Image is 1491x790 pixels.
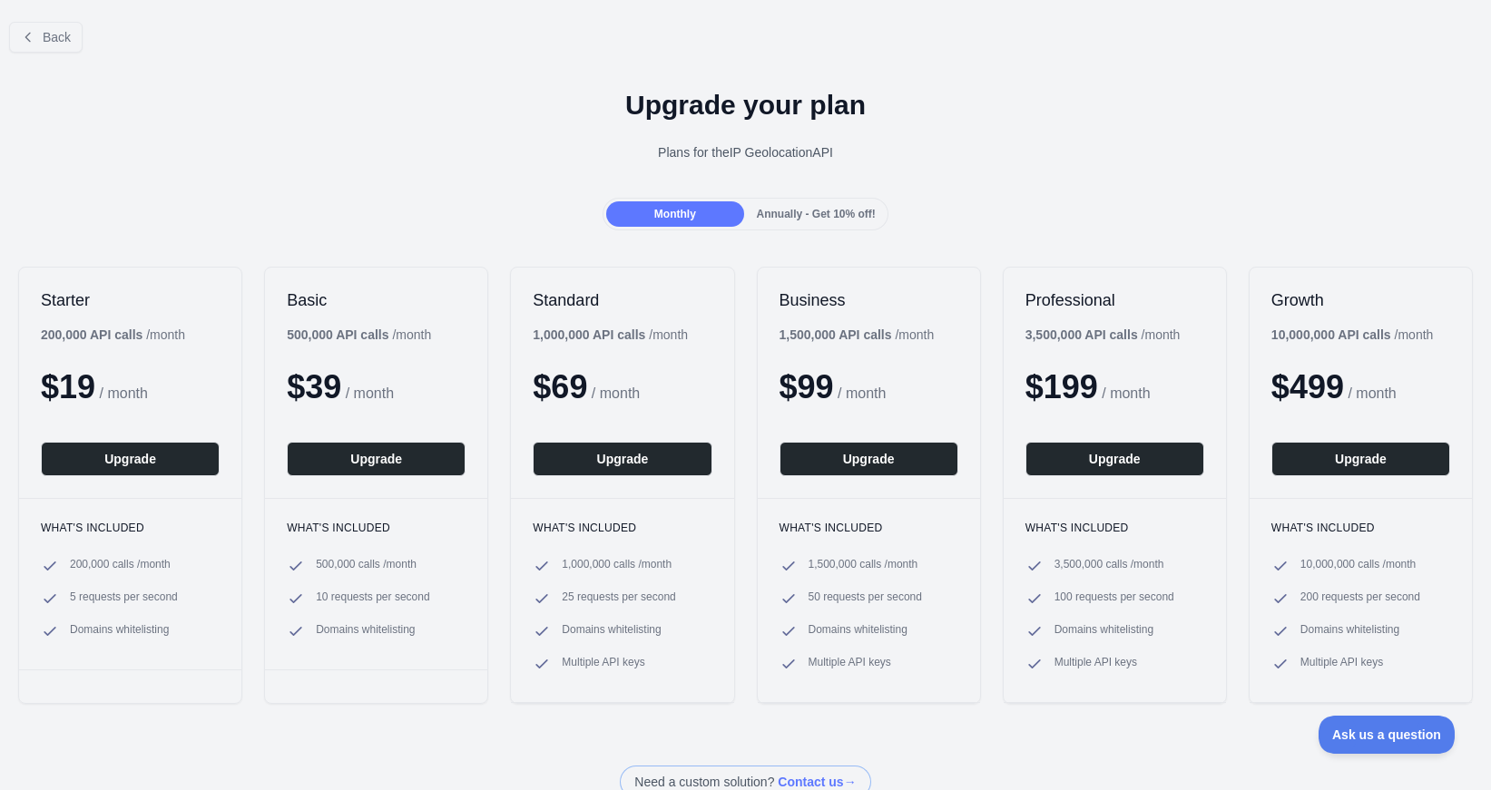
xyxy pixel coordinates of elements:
button: Upgrade [780,442,958,476]
button: Upgrade [533,442,711,476]
span: / month [838,385,886,401]
span: $ 199 [1025,368,1098,405]
iframe: Toggle Customer Support [1319,716,1455,754]
button: Upgrade [1025,442,1204,476]
span: / month [1102,385,1150,401]
span: $ 99 [780,368,834,405]
span: $ 69 [533,368,587,405]
span: / month [592,385,640,401]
